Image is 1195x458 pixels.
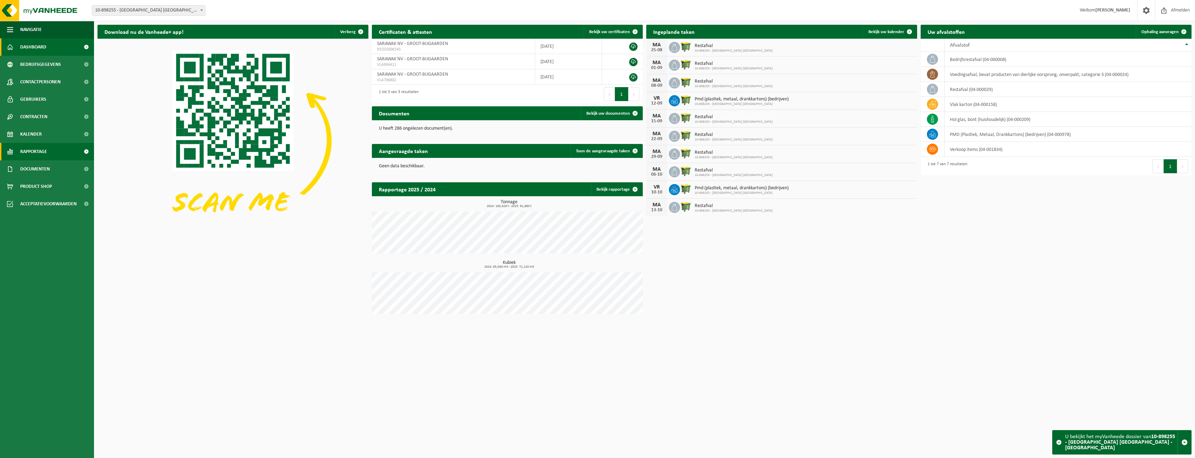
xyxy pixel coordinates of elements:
td: voedingsafval, bevat producten van dierlijke oorsprong, onverpakt, categorie 3 (04-000024) [945,67,1192,82]
span: 10-898255 - [GEOGRAPHIC_DATA] [GEOGRAPHIC_DATA] [695,102,789,106]
span: Pmd (plastiek, metaal, drankkartons) (bedrijven) [695,97,789,102]
div: 29-09 [650,154,664,159]
span: Restafval [695,150,773,155]
span: Kalender [20,125,42,143]
div: U bekijkt het myVanheede dossier van [1065,430,1178,454]
span: Ophaling aanvragen [1141,30,1179,34]
span: Contactpersonen [20,73,61,91]
td: restafval (04-000029) [945,82,1192,97]
div: MA [650,78,664,83]
img: WB-1100-HPE-GN-51 [680,147,692,159]
button: 1 [1164,159,1177,173]
td: [DATE] [535,54,602,69]
span: Toon de aangevraagde taken [576,149,630,153]
span: 2024: 165,629 t - 2025: 91,880 t [375,205,643,208]
span: 10-898255 - [GEOGRAPHIC_DATA] [GEOGRAPHIC_DATA] [695,120,773,124]
td: [DATE] [535,69,602,85]
p: U heeft 286 ongelezen document(en). [379,126,636,131]
div: 13-10 [650,208,664,213]
img: WB-1100-HPE-GN-51 [680,183,692,195]
div: MA [650,131,664,137]
span: SARAWAK NV - GROOT-BIJGAARDEN [377,41,448,46]
td: PMD (Plastiek, Metaal, Drankkartons) (bedrijven) (04-000978) [945,127,1192,142]
p: Geen data beschikbaar. [379,164,636,169]
span: Restafval [695,132,773,138]
img: WB-1100-HPE-GN-51 [680,59,692,70]
span: 10-898255 - SARAWAK NV - GROOT-BIJGAARDEN [92,6,205,15]
img: WB-1100-HPE-GN-51 [680,76,692,88]
span: 10-898255 - [GEOGRAPHIC_DATA] [GEOGRAPHIC_DATA] [695,49,773,53]
button: 1 [615,87,628,101]
span: SARAWAK NV - GROOT-BIJGAARDEN [377,56,448,62]
img: WB-1100-HPE-GN-51 [680,94,692,106]
h2: Ingeplande taken [646,25,702,38]
button: Verberg [335,25,368,39]
span: Navigatie [20,21,42,38]
span: Documenten [20,160,50,178]
span: Restafval [695,61,773,67]
div: MA [650,202,664,208]
span: 10-898255 - [GEOGRAPHIC_DATA] [GEOGRAPHIC_DATA] [695,191,789,195]
span: 10-898255 - [GEOGRAPHIC_DATA] [GEOGRAPHIC_DATA] [695,155,773,160]
span: 10-898255 - [GEOGRAPHIC_DATA] [GEOGRAPHIC_DATA] [695,67,773,71]
a: Ophaling aanvragen [1136,25,1191,39]
td: bedrijfsrestafval (04-000008) [945,52,1192,67]
td: hol glas, bont (huishoudelijk) (04-000209) [945,112,1192,127]
img: Download de VHEPlus App [97,39,368,242]
a: Bekijk uw documenten [581,106,642,120]
span: Acceptatievoorwaarden [20,195,77,213]
div: MA [650,167,664,172]
td: verkoop items (04-001834) [945,142,1192,157]
div: 01-09 [650,66,664,70]
div: MA [650,113,664,119]
span: Bedrijfsgegevens [20,56,61,73]
button: Next [628,87,639,101]
img: WB-1100-HPE-GN-51 [680,165,692,177]
span: SARAWAK NV - GROOT-BIJGAARDEN [377,72,448,77]
span: 10-898255 - [GEOGRAPHIC_DATA] [GEOGRAPHIC_DATA] [695,173,773,177]
span: Restafval [695,168,773,173]
span: Bekijk uw kalender [868,30,904,34]
a: Bekijk uw kalender [863,25,916,39]
span: Rapportage [20,143,47,160]
span: VLA706802 [377,77,530,83]
h2: Rapportage 2025 / 2024 [372,182,443,196]
div: MA [650,149,664,154]
div: MA [650,42,664,48]
img: WB-1100-HPE-GN-51 [680,201,692,213]
span: Dashboard [20,38,46,56]
div: 25-08 [650,48,664,53]
h2: Documenten [372,106,416,120]
a: Bekijk uw certificaten [584,25,642,39]
h2: Uw afvalstoffen [921,25,972,38]
span: Afvalstof [950,43,970,48]
div: 1 tot 7 van 7 resultaten [924,159,967,174]
div: 12-09 [650,101,664,106]
a: Toon de aangevraagde taken [570,144,642,158]
h3: Kubiek [375,260,643,269]
span: 10-898255 - [GEOGRAPHIC_DATA] [GEOGRAPHIC_DATA] [695,84,773,89]
span: Restafval [695,43,773,49]
div: 1 tot 3 van 3 resultaten [375,86,419,102]
span: 10-898255 - SARAWAK NV - GROOT-BIJGAARDEN [92,5,205,16]
button: Next [1177,159,1188,173]
h2: Certificaten & attesten [372,25,439,38]
strong: 10-898255 - [GEOGRAPHIC_DATA] [GEOGRAPHIC_DATA] - [GEOGRAPHIC_DATA] [1065,434,1175,451]
h2: Download nu de Vanheede+ app! [97,25,190,38]
div: 22-09 [650,137,664,142]
td: [DATE] [535,39,602,54]
div: MA [650,60,664,66]
span: 2024: 85,040 m3 - 2025: 71,120 m3 [375,265,643,269]
img: WB-1100-HPE-GN-51 [680,112,692,124]
button: Previous [604,87,615,101]
span: VLA904411 [377,62,530,68]
div: 15-09 [650,119,664,124]
span: Bekijk uw certificaten [589,30,630,34]
h3: Tonnage [375,200,643,208]
span: Restafval [695,203,773,209]
img: WB-1100-HPE-GN-51 [680,41,692,53]
h2: Aangevraagde taken [372,144,435,158]
button: Previous [1153,159,1164,173]
div: 08-09 [650,83,664,88]
div: VR [650,184,664,190]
